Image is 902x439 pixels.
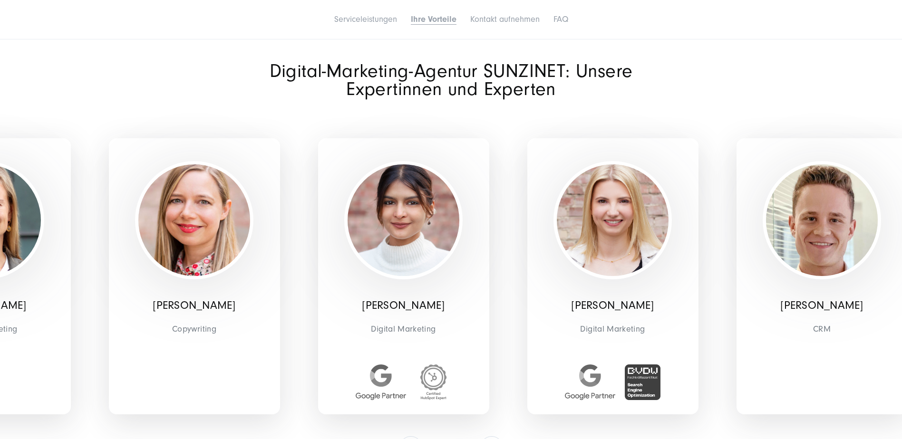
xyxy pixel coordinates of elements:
img: Sonja Caprasse - Digital Marketing Manager - SUNZINET [557,164,669,276]
img: Google Partner Agentur - Digitalagentur für Digital Marketing und Strategie SUNZINET [565,364,615,400]
img: Google Partner Agentur - Digitalagentur für Digital Marketing und Strategie SUNZINET [356,364,406,400]
span: Digital Marketing [534,322,691,336]
a: Serviceleistungen [334,14,397,24]
p: [PERSON_NAME] [744,299,901,313]
p: [PERSON_NAME] [325,299,482,313]
h2: Digital-Marketing-Agentur SUNZINET: Unsere Expertinnen und Experten [237,62,665,98]
a: Ihre Vorteile [411,14,456,24]
span: Copywriting [116,322,273,336]
p: [PERSON_NAME] [116,299,273,313]
img: BVDW Fachkräftezertifikat - Digitalagentur SUNZINET [625,364,660,400]
img: Certified HubSpot Expert - HubSpot Consulting and Implementation agency SUNZINET [416,364,451,400]
span: CRM [744,322,901,336]
img: Srishti Srivastava - Digital Marketing Manager - SUNZINET [348,164,459,276]
a: FAQ [553,14,568,24]
img: Birte Magenheimer - Senior Copywriter - SUNZINET [138,164,250,276]
a: Kontakt aufnehmen [470,14,540,24]
p: [PERSON_NAME] [534,299,691,313]
img: Daniel Walch - Business Analyst - SUNZINET-1 [766,164,878,276]
span: Digital Marketing [325,322,482,336]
